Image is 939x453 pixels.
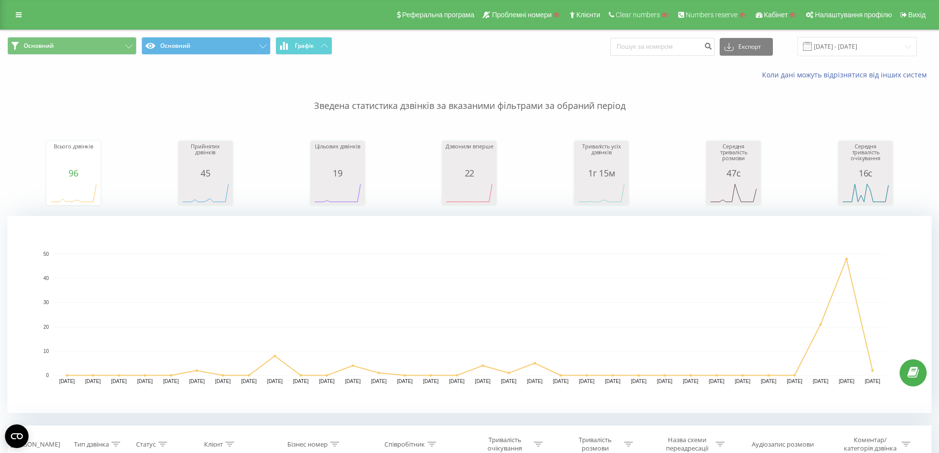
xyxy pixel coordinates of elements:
[43,300,49,306] text: 30
[631,379,647,384] text: [DATE]
[49,143,98,168] div: Всього дзвінків
[686,11,737,19] span: Numbers reserve
[141,37,271,55] button: Основний
[59,379,75,384] text: [DATE]
[163,379,179,384] text: [DATE]
[7,216,932,413] svg: A chart.
[402,11,475,19] span: Реферальна програма
[445,168,494,178] div: 22
[7,80,932,112] p: Зведена статистика дзвінків за вказаними фільтрами за обраний період
[841,436,899,453] div: Коментар/категорія дзвінка
[841,168,890,178] div: 16с
[449,379,465,384] text: [DATE]
[85,379,101,384] text: [DATE]
[267,379,283,384] text: [DATE]
[762,70,932,79] a: Коли дані можуть відрізнятися вiд інших систем
[43,324,49,330] text: 20
[136,440,156,449] div: Статус
[709,143,758,168] div: Середня тривалість розмови
[319,379,335,384] text: [DATE]
[74,440,109,449] div: Тип дзвінка
[43,251,49,257] text: 50
[735,379,751,384] text: [DATE]
[215,379,231,384] text: [DATE]
[610,38,715,56] input: Пошук за номером
[576,11,600,19] span: Клієнти
[553,379,569,384] text: [DATE]
[815,11,892,19] span: Налаштування профілю
[5,424,29,448] button: Open CMP widget
[7,37,137,55] button: Основний
[579,379,594,384] text: [DATE]
[709,168,758,178] div: 47с
[313,178,362,208] svg: A chart.
[764,11,788,19] span: Кабінет
[661,436,713,453] div: Назва схеми переадресації
[276,37,332,55] button: Графік
[43,276,49,281] text: 40
[137,379,153,384] text: [DATE]
[569,436,622,453] div: Тривалість розмови
[313,168,362,178] div: 19
[384,440,425,449] div: Співробітник
[49,178,98,208] svg: A chart.
[720,38,773,56] button: Експорт
[10,440,60,449] div: [PERSON_NAME]
[287,440,328,449] div: Бізнес номер
[345,379,361,384] text: [DATE]
[241,379,257,384] text: [DATE]
[787,379,802,384] text: [DATE]
[841,178,890,208] svg: A chart.
[371,379,387,384] text: [DATE]
[616,11,660,19] span: Clear numbers
[181,143,230,168] div: Прийнятих дзвінків
[43,348,49,354] text: 10
[181,168,230,178] div: 45
[709,178,758,208] svg: A chart.
[865,379,880,384] text: [DATE]
[397,379,413,384] text: [DATE]
[501,379,517,384] text: [DATE]
[709,379,725,384] text: [DATE]
[46,373,49,378] text: 0
[908,11,926,19] span: Вихід
[295,42,314,49] span: Графік
[577,143,626,168] div: Тривалість усіх дзвінків
[683,379,698,384] text: [DATE]
[111,379,127,384] text: [DATE]
[445,143,494,168] div: Дзвонили вперше
[445,178,494,208] svg: A chart.
[813,379,829,384] text: [DATE]
[49,168,98,178] div: 96
[181,178,230,208] svg: A chart.
[479,436,531,453] div: Тривалість очікування
[527,379,543,384] text: [DATE]
[752,440,814,449] div: Аудіозапис розмови
[605,379,621,384] text: [DATE]
[839,379,855,384] text: [DATE]
[423,379,439,384] text: [DATE]
[761,379,777,384] text: [DATE]
[293,379,309,384] text: [DATE]
[577,168,626,178] div: 1г 15м
[189,379,205,384] text: [DATE]
[577,178,626,208] svg: A chart.
[475,379,491,384] text: [DATE]
[204,440,223,449] div: Клієнт
[24,42,54,50] span: Основний
[492,11,552,19] span: Проблемні номери
[657,379,673,384] text: [DATE]
[841,143,890,168] div: Середня тривалість очікування
[313,143,362,168] div: Цільових дзвінків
